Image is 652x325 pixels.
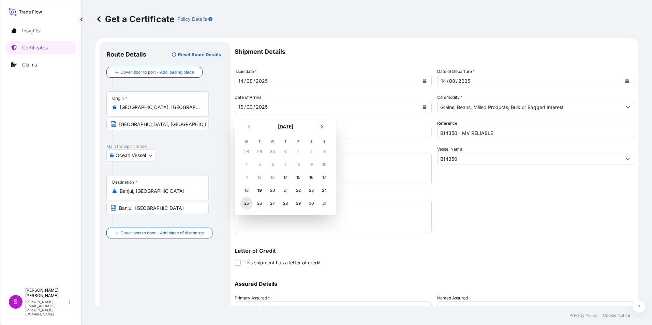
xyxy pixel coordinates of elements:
[292,184,305,197] div: Friday 22 August 2025
[305,197,317,210] div: Saturday 30 August 2025
[240,158,253,171] div: Monday 4 August 2025
[318,197,330,210] div: Sunday 31 August 2025
[240,184,253,197] div: Monday 18 August 2025
[318,184,330,197] div: Sunday 24 August 2025
[253,171,266,184] div: Tuesday 12 August 2025
[318,138,331,145] th: S
[305,138,318,145] th: S
[240,145,253,158] div: Monday 28 July 2025
[292,138,305,145] th: F
[305,184,317,197] div: Saturday 23 August 2025
[253,197,266,210] div: Tuesday 26 August 2025
[177,16,207,22] p: Policy Details
[240,121,331,210] div: August 2025
[240,138,253,145] th: M
[279,138,292,145] th: T
[292,197,305,210] div: Friday 29 August 2025
[318,158,330,171] div: Sunday 10 August 2025
[279,197,292,210] div: Thursday 28 August 2025
[235,116,336,215] section: Calendar
[240,197,253,210] div: Monday 25 August 2025
[318,145,330,158] div: Sunday 3 August 2025
[292,171,305,184] div: Friday 15 August 2025
[305,171,317,184] div: Saturday 16 August 2025
[292,158,305,171] div: Friday 8 August 2025
[279,158,292,171] div: Thursday 7 August 2025
[95,14,175,25] p: Get a Certificate
[253,158,266,171] div: Tuesday 5 August 2025
[292,145,305,158] div: Friday 1 August 2025
[240,138,331,210] table: August 2025
[241,121,256,132] button: Previous
[253,184,266,197] div: Today, Tuesday 19 August 2025
[266,171,279,184] div: Wednesday 13 August 2025
[318,171,330,184] div: Sunday 17 August 2025
[305,158,317,171] div: Saturday 9 August 2025
[305,145,317,158] div: Saturday 2 August 2025
[253,138,266,145] th: T
[279,145,292,158] div: Thursday 31 July 2025
[266,145,279,158] div: Wednesday 30 July 2025
[279,184,292,197] div: Thursday 21 August 2025
[314,121,329,132] button: Next
[253,145,266,158] div: Tuesday 29 July 2025
[279,171,292,184] div: Thursday 14 August 2025, First available date
[266,184,279,197] div: Wednesday 20 August 2025
[266,158,279,171] div: Wednesday 6 August 2025
[240,171,253,184] div: Monday 11 August 2025
[266,197,279,210] div: Wednesday 27 August 2025
[266,138,279,145] th: W
[261,123,310,130] h2: [DATE]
